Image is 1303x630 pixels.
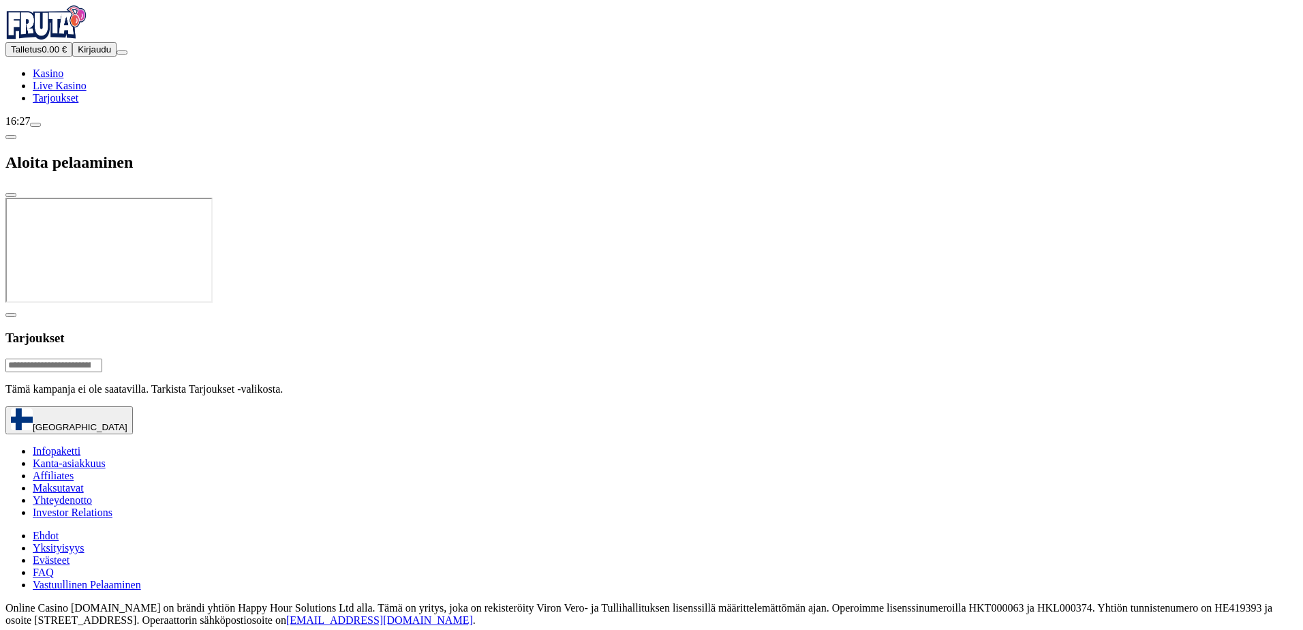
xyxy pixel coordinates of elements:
nav: Primary [5,5,1298,104]
p: Tämä kampanja ei ole saatavilla. Tarkista Tarjoukset -valikosta. [5,383,1298,395]
button: menu [117,50,127,55]
span: Kirjaudu [78,44,111,55]
a: Yksityisyys [33,542,85,554]
a: Vastuullinen Pelaaminen [33,579,141,590]
a: Kanta-asiakkuus [33,457,106,469]
p: Online Casino [DOMAIN_NAME] on brändi yhtiön Happy Hour Solutions Ltd alla. Tämä on yritys, joka ... [5,602,1298,627]
button: chevron-left icon [5,313,16,317]
img: Fruta [5,5,87,40]
button: [GEOGRAPHIC_DATA]chevron-down icon [5,406,133,434]
a: Yhteydenotto [33,494,92,506]
button: Talletusplus icon0.00 € [5,42,72,57]
span: 16:27 [5,115,30,127]
h3: Tarjoukset [5,331,1298,346]
span: Talletus [11,44,42,55]
button: Kirjaudu [72,42,117,57]
img: Finland flag [11,408,33,430]
nav: Secondary [5,445,1298,591]
a: [EMAIL_ADDRESS][DOMAIN_NAME] [286,614,473,626]
nav: Main menu [5,67,1298,104]
a: Investor Relations [33,507,112,518]
span: 0.00 € [42,44,67,55]
a: Live Kasino [33,80,87,91]
a: FAQ [33,567,54,578]
button: close [5,193,16,197]
h2: Aloita pelaaminen [5,153,1298,172]
a: Maksutavat [33,482,84,494]
a: Tarjoukset [33,92,78,104]
a: Ehdot [33,530,59,541]
input: Search [5,359,102,372]
button: chevron-left icon [5,135,16,139]
button: live-chat [30,123,41,127]
a: Infopaketti [33,445,80,457]
a: Kasino [33,67,63,79]
a: Fruta [5,30,87,42]
a: Evästeet [33,554,70,566]
span: [GEOGRAPHIC_DATA] [33,422,127,432]
a: Affiliates [33,470,74,481]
